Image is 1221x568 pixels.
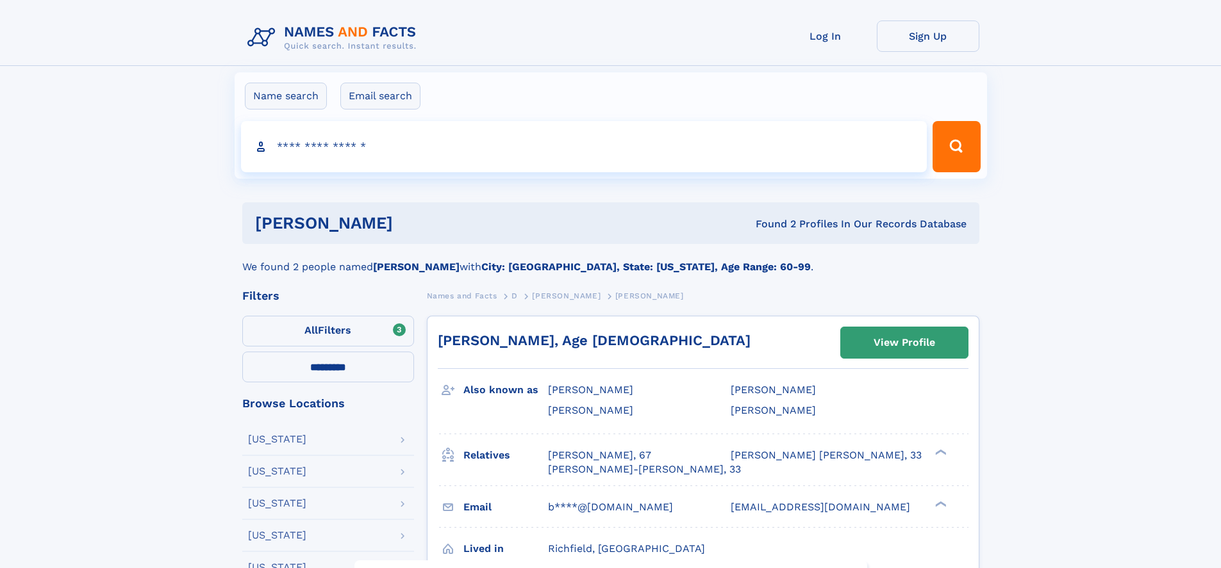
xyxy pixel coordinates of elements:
h3: Also known as [463,379,548,401]
a: [PERSON_NAME] [532,288,601,304]
div: ❯ [932,448,947,456]
span: [PERSON_NAME] [548,384,633,396]
span: D [511,291,518,300]
label: Name search [245,83,327,110]
span: [PERSON_NAME] [731,404,816,416]
b: [PERSON_NAME] [373,261,460,273]
input: search input [241,121,927,172]
span: [PERSON_NAME] [532,291,601,300]
label: Email search [340,83,420,110]
h1: [PERSON_NAME] [255,215,574,231]
a: View Profile [841,327,968,358]
a: Log In [774,20,877,52]
div: [US_STATE] [248,530,306,540]
b: City: [GEOGRAPHIC_DATA], State: [US_STATE], Age Range: 60-99 [481,261,811,273]
label: Filters [242,316,414,346]
a: [PERSON_NAME], 67 [548,448,651,462]
div: Filters [242,290,414,302]
span: Richfield, [GEOGRAPHIC_DATA] [548,542,705,555]
div: View Profile [874,328,935,357]
div: [US_STATE] [248,434,306,444]
a: Names and Facts [427,288,497,304]
span: [EMAIL_ADDRESS][DOMAIN_NAME] [731,501,910,513]
a: [PERSON_NAME]-[PERSON_NAME], 33 [548,462,741,476]
h3: Lived in [463,538,548,560]
h3: Relatives [463,444,548,466]
div: ❯ [932,499,947,508]
a: [PERSON_NAME], Age [DEMOGRAPHIC_DATA] [438,332,751,348]
div: We found 2 people named with . [242,244,979,275]
span: [PERSON_NAME] [731,384,816,396]
a: [PERSON_NAME] [PERSON_NAME], 33 [731,448,922,462]
div: Found 2 Profiles In Our Records Database [574,217,967,231]
a: D [511,288,518,304]
span: [PERSON_NAME] [548,404,633,416]
button: Search Button [933,121,980,172]
div: Browse Locations [242,398,414,409]
img: Logo Names and Facts [242,20,427,55]
div: [US_STATE] [248,498,306,508]
span: All [304,324,318,336]
a: Sign Up [877,20,979,52]
div: [US_STATE] [248,466,306,476]
span: [PERSON_NAME] [615,291,684,300]
h3: Email [463,496,548,518]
